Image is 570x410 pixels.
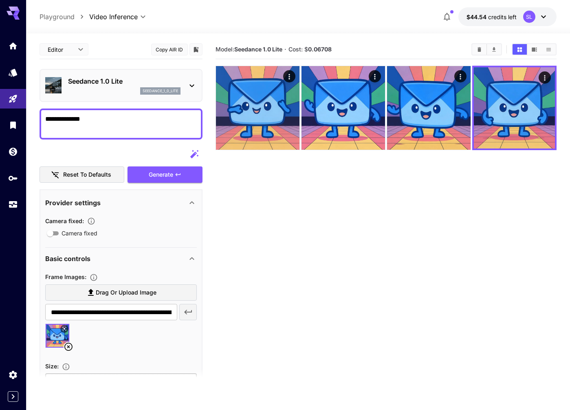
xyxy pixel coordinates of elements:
span: Editor [48,45,73,54]
button: Show media in grid view [513,44,527,55]
p: seedance_1_0_lite [143,88,178,94]
div: Basic controls [45,249,197,268]
span: $44.54 [467,13,488,20]
button: Show media in list view [541,44,556,55]
button: $44.53624SL [458,7,557,26]
div: Wallet [8,146,18,157]
button: Adjust the dimensions of the generated image by specifying its width and height in pixels, or sel... [59,363,73,371]
span: Drag or upload image [96,288,156,298]
button: Copy AIR ID [151,44,188,55]
div: Actions [539,71,551,84]
span: Model: [216,46,282,53]
p: · [284,44,286,54]
div: $44.53624 [467,13,517,21]
button: Add to library [192,44,200,54]
div: Show media in grid viewShow media in video viewShow media in list view [512,43,557,55]
button: Generate [128,166,202,183]
img: EAAAAGSURBVAMARloPwQLNKQAAAAAASUVORK5CYII= [474,67,555,148]
button: Clear All [472,44,486,55]
div: Seedance 1.0 Liteseedance_1_0_lite [45,73,197,98]
button: Download All [487,44,501,55]
nav: breadcrumb [40,12,89,22]
div: Models [8,67,18,78]
button: Reset to defaults [40,166,124,183]
img: zZb83IAAAAGSURBVAMAqfUbExiGBp4AAAAASUVORK5CYII= [387,66,471,150]
div: Provider settings [45,193,197,213]
label: Drag or upload image [45,284,197,301]
div: Clear AllDownload All [471,43,502,55]
div: Library [8,120,18,130]
span: Generate [149,170,173,180]
a: Playground [40,12,75,22]
span: Camera fixed [62,229,97,237]
div: Usage [8,199,18,210]
div: Actions [454,70,467,82]
button: Show media in video view [527,44,541,55]
div: SL [523,11,535,23]
p: Basic controls [45,254,90,264]
button: Upload frame images. [86,273,101,281]
span: Video Inference [89,12,138,22]
div: Actions [369,70,381,82]
div: Actions [283,70,295,82]
span: Frame Images : [45,273,86,280]
button: Expand sidebar [8,391,18,402]
span: credits left [488,13,517,20]
span: Size : [45,363,59,370]
img: VdvTpAAAABklEQVQDAAkS+I91qqb+AAAAAElFTkSuQmCC [302,66,385,150]
div: Playground [8,94,18,104]
span: Cost: $ [288,46,332,53]
div: Settings [8,370,18,380]
span: Camera fixed : [45,217,84,224]
b: 0.06708 [308,46,332,53]
img: +JQh3CAAAABklEQVQDAESUzXvhjbWfAAAAAElFTkSuQmCC [216,66,299,150]
p: Seedance 1.0 Lite [68,76,180,86]
p: Provider settings [45,198,101,208]
b: Seedance 1.0 Lite [234,46,282,53]
div: API Keys [8,173,18,183]
div: Home [8,41,18,51]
